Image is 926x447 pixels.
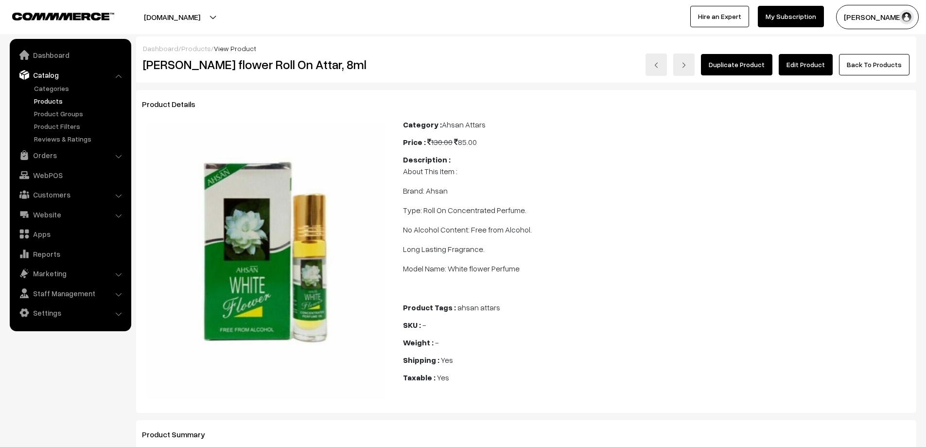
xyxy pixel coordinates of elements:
[12,285,128,302] a: Staff Management
[839,54,909,75] a: Back To Products
[110,5,234,29] button: [DOMAIN_NAME]
[12,206,128,223] a: Website
[181,44,211,53] a: Products
[146,123,384,400] img: 16840867239518white-flower-attar.jpg
[12,166,128,184] a: WebPOS
[12,66,128,84] a: Catalog
[653,62,659,68] img: left-arrow.png
[143,43,909,54] div: / /
[12,304,128,322] a: Settings
[836,5,919,29] button: [PERSON_NAME] D
[403,338,434,347] b: Weight :
[12,13,114,20] img: COMMMERCE
[403,120,442,129] b: Category :
[403,165,910,177] p: About This Item :
[32,96,128,106] a: Products
[403,137,426,147] b: Price :
[12,265,128,282] a: Marketing
[403,355,439,365] b: Shipping :
[143,44,178,53] a: Dashboard
[12,225,128,243] a: Apps
[403,119,910,130] div: Ahsan Attars
[32,134,128,144] a: Reviews & Ratings
[12,245,128,263] a: Reports
[422,320,426,330] span: -
[403,185,910,197] p: Brand: Ahsan
[441,355,453,365] span: Yes
[427,137,453,147] span: 130.00
[12,46,128,64] a: Dashboard
[899,10,914,24] img: user
[214,44,256,53] span: View Product
[32,83,128,93] a: Categories
[12,186,128,203] a: Customers
[12,146,128,164] a: Orders
[435,338,438,347] span: -
[403,320,421,330] b: SKU :
[403,136,910,148] div: 85.00
[681,62,687,68] img: right-arrow.png
[403,263,910,274] p: Model Name: White flower Perfume
[12,10,97,21] a: COMMMERCE
[143,57,389,72] h2: [PERSON_NAME] flower Roll On Attar, 8ml
[32,108,128,119] a: Product Groups
[701,54,772,75] a: Duplicate Product
[403,243,910,255] p: Long Lasting Fragrance.
[758,6,824,27] a: My Subscription
[403,373,436,382] b: Taxable :
[142,99,207,109] span: Product Details
[403,303,456,312] b: Product Tags :
[403,204,910,216] p: Type: Roll On Concentrated Perfume.
[437,373,449,382] span: Yes
[32,121,128,131] a: Product Filters
[403,224,910,235] p: No Alcohol Content: Free from Alcohol.
[142,429,217,439] span: Product Summary
[690,6,749,27] a: Hire an Expert
[403,155,451,164] b: Description :
[457,303,500,312] span: ahsan attars
[779,54,833,75] a: Edit Product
